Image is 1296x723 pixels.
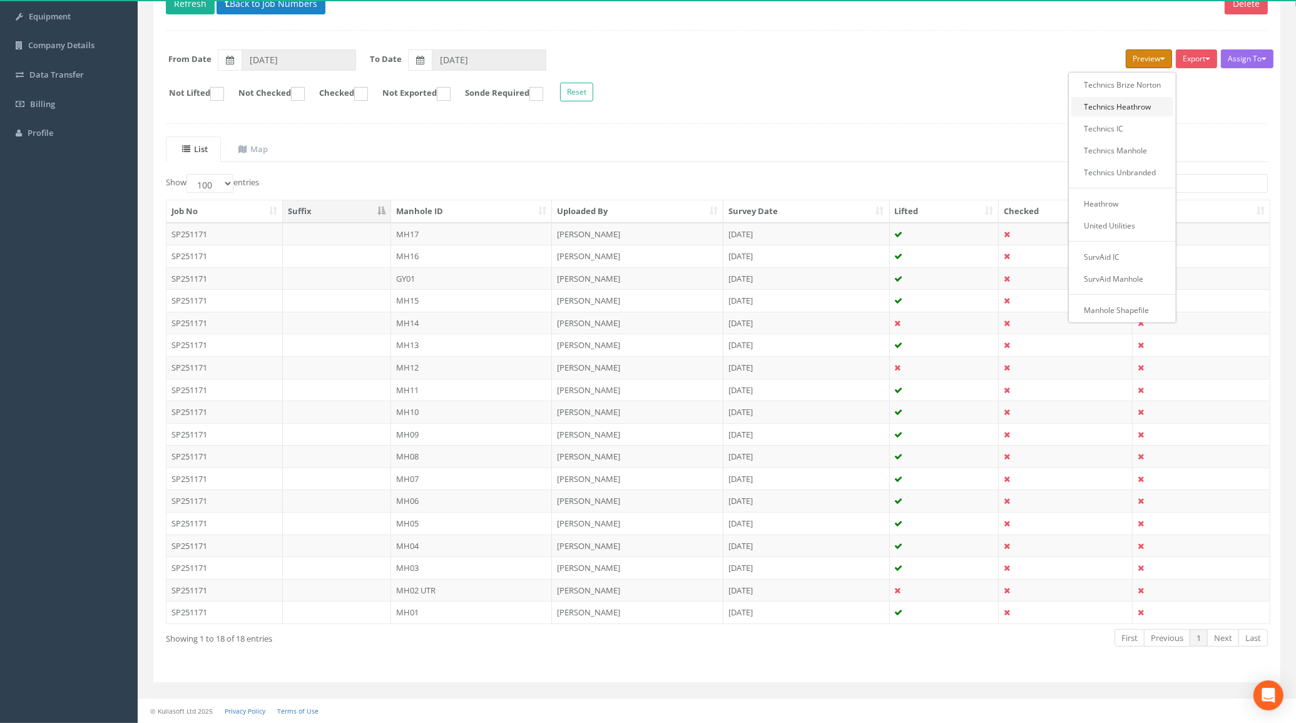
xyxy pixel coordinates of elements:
td: SP251171 [166,490,283,512]
td: [DATE] [723,245,890,267]
td: [PERSON_NAME] [552,312,723,334]
a: United Utilities [1071,216,1173,235]
td: [PERSON_NAME] [552,445,723,468]
td: SP251171 [166,379,283,401]
td: [DATE] [723,267,890,290]
a: Technics Heathrow [1071,97,1173,116]
td: [PERSON_NAME] [552,401,723,423]
td: SP251171 [166,601,283,623]
td: [PERSON_NAME] [552,289,723,312]
span: Equipment [29,11,71,22]
td: [DATE] [723,289,890,312]
td: MH10 [391,401,552,423]
td: [PERSON_NAME] [552,223,723,245]
th: Exported: activate to sort column ascending [1133,200,1270,223]
td: [DATE] [723,512,890,535]
a: Map [222,136,281,162]
td: SP251171 [166,445,283,468]
small: © Kullasoft Ltd 2025 [150,707,213,715]
a: Technics Unbranded [1071,163,1173,182]
th: Manhole ID: activate to sort column ascending [391,200,552,223]
td: MH14 [391,312,552,334]
label: Show entries [166,174,259,193]
td: [DATE] [723,356,890,379]
a: Technics Brize Norton [1071,75,1173,95]
th: Job No: activate to sort column ascending [166,200,283,223]
td: [PERSON_NAME] [552,245,723,267]
th: Suffix: activate to sort column descending [283,200,392,223]
button: Assign To [1221,49,1273,68]
td: MH08 [391,445,552,468]
td: MH01 [391,601,552,623]
td: [DATE] [723,490,890,512]
uib-tab-heading: Map [238,143,268,155]
td: SP251171 [166,512,283,535]
td: [PERSON_NAME] [552,579,723,602]
td: MH12 [391,356,552,379]
td: SP251171 [166,245,283,267]
a: Privacy Policy [225,707,265,715]
td: [PERSON_NAME] [552,535,723,557]
div: Open Intercom Messenger [1253,680,1283,710]
a: Terms of Use [277,707,319,715]
button: Export [1176,49,1217,68]
td: SP251171 [166,579,283,602]
label: Search: [1122,174,1268,193]
td: SP251171 [166,423,283,446]
td: [PERSON_NAME] [552,512,723,535]
td: [DATE] [723,535,890,557]
td: MH06 [391,490,552,512]
label: Checked [307,87,368,101]
td: [DATE] [723,312,890,334]
td: MH04 [391,535,552,557]
td: MH07 [391,468,552,490]
uib-tab-heading: List [182,143,208,155]
a: Manhole Shapefile [1071,300,1173,320]
td: MH03 [391,556,552,579]
td: [PERSON_NAME] [552,490,723,512]
th: Survey Date: activate to sort column ascending [723,200,890,223]
input: Search: [1153,174,1268,193]
td: [DATE] [723,223,890,245]
span: Billing [30,98,55,110]
label: From Date [169,53,212,65]
td: [PERSON_NAME] [552,267,723,290]
td: [DATE] [723,401,890,423]
td: [PERSON_NAME] [552,356,723,379]
td: MH11 [391,379,552,401]
td: [PERSON_NAME] [552,556,723,579]
select: Showentries [186,174,233,193]
td: [PERSON_NAME] [552,379,723,401]
a: Technics IC [1071,119,1173,138]
td: [DATE] [723,445,890,468]
td: MH13 [391,334,552,356]
span: Profile [28,127,53,138]
a: SurvAid Manhole [1071,269,1173,289]
td: SP251171 [166,223,283,245]
a: 1 [1190,629,1208,647]
td: SP251171 [166,334,283,356]
td: SP251171 [166,312,283,334]
input: From Date [242,49,356,71]
a: Next [1207,629,1239,647]
a: Heathrow [1071,194,1173,213]
span: Company Details [28,39,94,51]
td: SP251171 [166,401,283,423]
td: SP251171 [166,289,283,312]
button: Preview [1126,49,1172,68]
td: GY01 [391,267,552,290]
td: [PERSON_NAME] [552,601,723,623]
td: SP251171 [166,356,283,379]
label: To Date [370,53,402,65]
input: To Date [432,49,546,71]
button: Reset [560,83,593,101]
label: Sonde Required [452,87,543,101]
td: [DATE] [723,556,890,579]
label: Not Exported [370,87,451,101]
td: MH17 [391,223,552,245]
td: [DATE] [723,468,890,490]
div: Showing 1 to 18 of 18 entries [166,628,614,645]
td: MH15 [391,289,552,312]
label: Not Checked [226,87,305,101]
a: Last [1238,629,1268,647]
